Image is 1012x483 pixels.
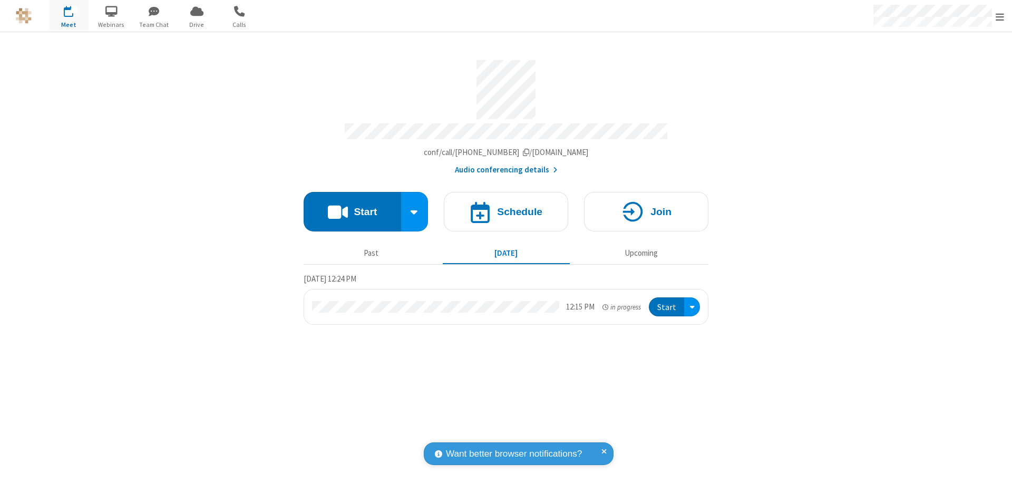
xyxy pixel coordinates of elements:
[92,20,131,30] span: Webinars
[304,273,708,325] section: Today's Meetings
[220,20,259,30] span: Calls
[304,52,708,176] section: Account details
[497,207,542,217] h4: Schedule
[401,192,429,231] div: Start conference options
[684,297,700,317] div: Open menu
[424,147,589,157] span: Copy my meeting room link
[304,274,356,284] span: [DATE] 12:24 PM
[443,243,570,263] button: [DATE]
[444,192,568,231] button: Schedule
[602,302,641,312] em: in progress
[49,20,89,30] span: Meet
[134,20,174,30] span: Team Chat
[986,456,1004,476] iframe: Chat
[650,207,672,217] h4: Join
[16,8,32,24] img: QA Selenium DO NOT DELETE OR CHANGE
[455,164,558,176] button: Audio conferencing details
[354,207,377,217] h4: Start
[578,243,705,263] button: Upcoming
[71,6,78,14] div: 1
[446,447,582,461] span: Want better browser notifications?
[308,243,435,263] button: Past
[177,20,217,30] span: Drive
[566,301,595,313] div: 12:15 PM
[424,147,589,159] button: Copy my meeting room linkCopy my meeting room link
[304,192,401,231] button: Start
[584,192,708,231] button: Join
[649,297,684,317] button: Start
